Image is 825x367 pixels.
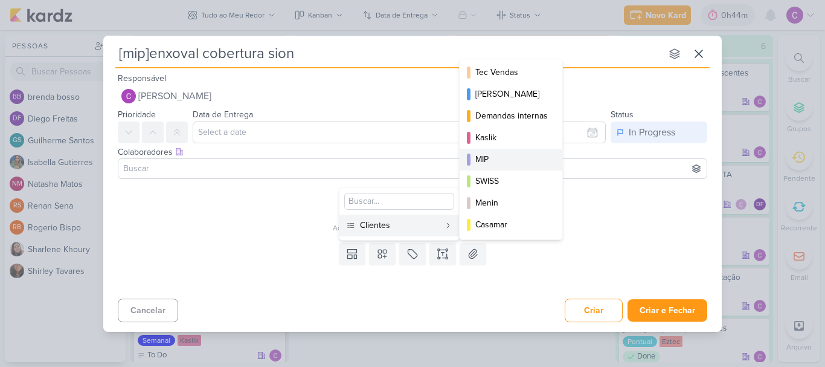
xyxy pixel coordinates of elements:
[475,131,548,144] div: Kaslik
[118,222,714,233] div: Adicione um item abaixo ou selecione um template
[360,219,440,232] div: Clientes
[611,122,707,143] button: In Progress
[138,89,211,103] span: [PERSON_NAME]
[629,125,675,140] div: In Progress
[460,149,562,171] button: MIP
[565,299,623,322] button: Criar
[460,214,562,236] button: Casamar
[118,85,707,107] button: [PERSON_NAME]
[118,208,714,222] div: Esse kard não possui nenhum item
[193,122,606,143] input: Select a date
[460,171,562,192] button: SWISS
[121,89,136,103] img: Carlos Lima
[460,62,562,83] button: Tec Vendas
[460,192,562,214] button: Menin
[475,218,548,231] div: Casamar
[339,215,459,236] button: Clientes
[118,146,707,158] div: Colaboradores
[475,153,548,166] div: MIP
[460,83,562,105] button: [PERSON_NAME]
[475,66,548,79] div: Tec Vendas
[344,193,454,210] input: Buscar...
[118,299,178,322] button: Cancelar
[475,109,548,122] div: Demandas internas
[611,109,634,120] label: Status
[460,105,562,127] button: Demandas internas
[475,196,548,209] div: Menin
[628,299,707,322] button: Criar e Fechar
[121,161,704,176] input: Buscar
[118,73,166,83] label: Responsável
[193,109,253,120] label: Data de Entrega
[118,109,156,120] label: Prioridade
[460,127,562,149] button: Kaslik
[475,88,548,100] div: [PERSON_NAME]
[115,43,661,65] input: Kard Sem Título
[475,175,548,187] div: SWISS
